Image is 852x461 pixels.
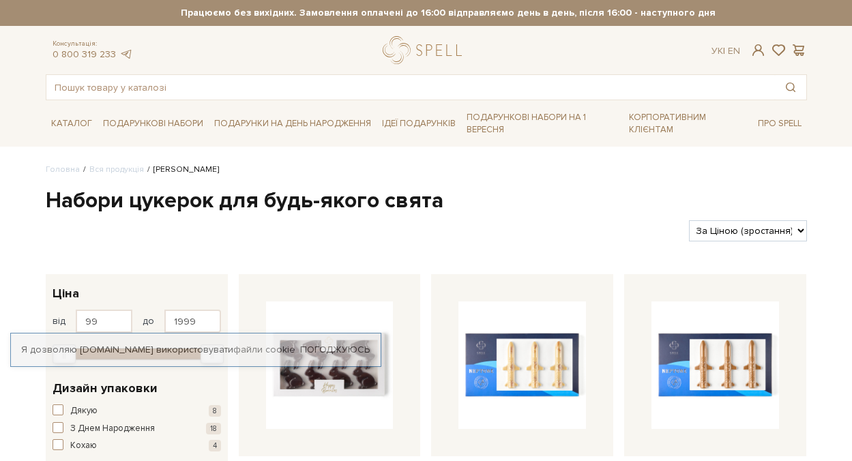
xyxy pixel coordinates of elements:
span: Дизайн упаковки [53,379,158,398]
span: Дякую [70,404,98,418]
span: З Днем Народження [70,422,155,436]
span: Кохаю [70,439,97,453]
a: Подарункові набори [98,113,209,134]
h1: Набори цукерок для будь-якого свята [46,187,807,215]
strong: Працюємо без вихідних. Замовлення оплачені до 16:00 відправляємо день в день, після 16:00 - насту... [46,7,851,19]
a: Про Spell [752,113,807,134]
a: Подарунки на День народження [209,113,377,134]
a: 0 800 319 233 [53,48,116,60]
a: Каталог [46,113,98,134]
a: Корпоративним клієнтам [623,106,752,141]
span: | [723,45,725,57]
a: logo [383,36,468,64]
span: до [143,315,154,327]
a: Погоджуюсь [300,344,370,356]
span: 8 [209,405,221,417]
span: від [53,315,65,327]
span: 18 [206,423,221,434]
a: файли cookie [233,344,295,355]
input: Ціна [164,310,221,333]
button: З Днем Народження 18 [53,422,221,436]
a: telegram [119,48,133,60]
a: Подарункові набори на 1 Вересня [461,106,623,141]
div: Я дозволяю [DOMAIN_NAME] використовувати [11,344,381,356]
span: 4 [209,440,221,451]
input: Пошук товару у каталозі [46,75,775,100]
span: Консультація: [53,40,133,48]
div: Ук [711,45,740,57]
img: Шоколадні Зайченята [266,301,394,429]
span: Ціна [53,284,79,303]
a: En [728,45,740,57]
input: Ціна [76,310,132,333]
a: Головна [46,164,80,175]
li: [PERSON_NAME] [144,164,219,176]
a: Ідеї подарунків [377,113,461,134]
button: Кохаю 4 [53,439,221,453]
a: Вся продукція [89,164,144,175]
button: Дякую 8 [53,404,221,418]
button: Пошук товару у каталозі [775,75,806,100]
